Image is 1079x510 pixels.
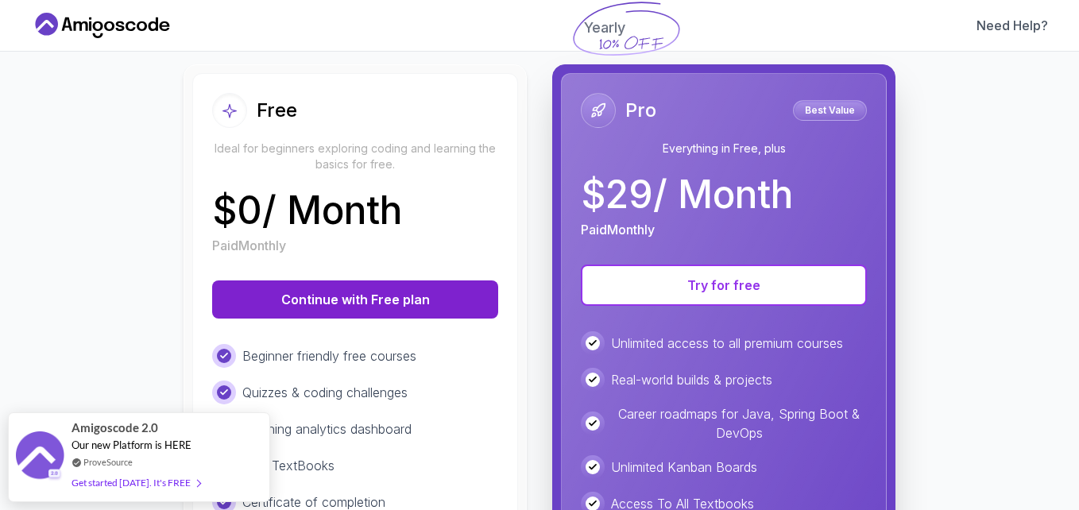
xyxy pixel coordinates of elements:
span: Our new Platform is HERE [72,439,191,451]
h2: Pro [625,98,656,123]
p: Everything in Free, plus [581,141,867,156]
p: Quizzes & coding challenges [242,383,408,402]
p: Best Value [795,102,864,118]
p: Learning analytics dashboard [242,419,412,439]
p: Beginner friendly free courses [242,346,416,365]
p: Paid Monthly [581,220,655,239]
div: Get started [DATE]. It's FREE [72,473,200,492]
a: Need Help? [977,16,1048,35]
a: ProveSource [83,455,133,469]
p: $ 29 / Month [581,176,793,214]
p: Ideal for beginners exploring coding and learning the basics for free. [212,141,498,172]
p: Real-world builds & projects [611,370,772,389]
p: Unlimited Kanban Boards [611,458,757,477]
p: Paid Monthly [212,236,286,255]
img: provesource social proof notification image [16,431,64,483]
p: Unlimited access to all premium courses [611,334,843,353]
p: $ 0 / Month [212,191,402,230]
button: Continue with Free plan [212,280,498,319]
span: Amigoscode 2.0 [72,419,158,437]
p: Free TextBooks [242,456,335,475]
h2: Free [257,98,297,123]
button: Try for free [581,265,867,306]
p: Career roadmaps for Java, Spring Boot & DevOps [611,404,867,442]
